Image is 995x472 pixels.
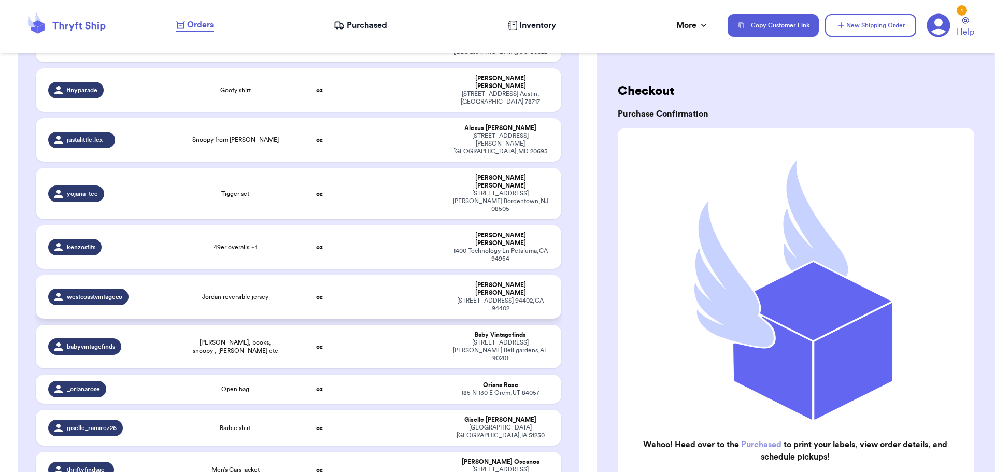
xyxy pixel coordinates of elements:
[202,293,268,301] span: Jordan reversible jersey
[452,389,549,397] div: 185 N 130 E Orem , UT 84057
[67,385,100,393] span: _orianarose
[618,108,974,120] h3: Purchase Confirmation
[957,5,967,16] div: 1
[67,424,117,432] span: giselle_ramirez26
[192,136,279,144] span: Snoopy from [PERSON_NAME]
[626,438,964,463] h2: Wahoo! Head over to the to print your labels, view order details, and schedule pickups!
[316,87,323,93] strong: oz
[452,416,549,424] div: Giselle [PERSON_NAME]
[452,232,549,247] div: [PERSON_NAME] [PERSON_NAME]
[347,19,387,32] span: Purchased
[67,136,109,144] span: justalittle.lex__
[452,174,549,190] div: [PERSON_NAME] [PERSON_NAME]
[452,339,549,362] div: [STREET_ADDRESS][PERSON_NAME] Bell gardens , AL 90201
[741,440,781,449] a: Purchased
[452,132,549,155] div: [STREET_ADDRESS][PERSON_NAME] [GEOGRAPHIC_DATA] , MD 20695
[452,424,549,439] div: [GEOGRAPHIC_DATA] [GEOGRAPHIC_DATA] , IA 51250
[316,425,323,431] strong: oz
[67,342,115,351] span: babyvintagefinds
[452,90,549,106] div: [STREET_ADDRESS] Austin , [GEOGRAPHIC_DATA] 78717
[67,293,122,301] span: westcoastvintageco
[452,297,549,312] div: [STREET_ADDRESS] 94402 , CA 94402
[316,137,323,143] strong: oz
[452,75,549,90] div: [PERSON_NAME] [PERSON_NAME]
[221,190,249,198] span: Tigger set
[728,14,819,37] button: Copy Customer Link
[927,13,950,37] a: 1
[316,386,323,392] strong: oz
[452,281,549,297] div: [PERSON_NAME] [PERSON_NAME]
[214,243,257,251] span: 49er overalls
[316,244,323,250] strong: oz
[508,19,556,32] a: Inventory
[220,424,251,432] span: Barbie shirt
[452,124,549,132] div: Alexus [PERSON_NAME]
[176,19,214,32] a: Orders
[618,83,974,99] h2: Checkout
[220,86,251,94] span: Goofy shirt
[187,19,214,31] span: Orders
[316,191,323,197] strong: oz
[67,86,97,94] span: tinyparade
[316,294,323,300] strong: oz
[251,244,257,250] span: + 1
[189,338,282,355] span: [PERSON_NAME], books, snoopy , [PERSON_NAME] etc
[452,331,549,339] div: Baby Vintagefinds
[957,26,974,38] span: Help
[452,190,549,213] div: [STREET_ADDRESS][PERSON_NAME] Bordentown , NJ 08505
[452,458,549,466] div: [PERSON_NAME] Oscanoa
[452,381,549,389] div: Oriana Rose
[67,190,98,198] span: yojana_tee
[676,19,709,32] div: More
[316,344,323,350] strong: oz
[221,385,249,393] span: Open bag
[452,247,549,263] div: 1400 Technology Ln Petaluma , CA 94954
[67,243,95,251] span: kenzosfits
[334,19,387,32] a: Purchased
[519,19,556,32] span: Inventory
[957,17,974,38] a: Help
[825,14,916,37] button: New Shipping Order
